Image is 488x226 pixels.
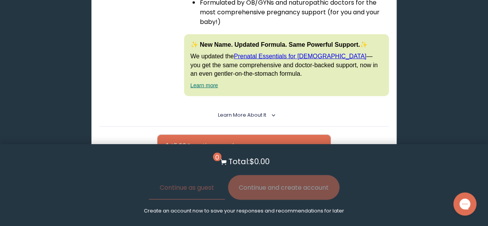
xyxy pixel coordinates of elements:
[268,113,275,117] i: <
[234,53,366,59] a: Prenatal Essentials for [DEMOGRAPHIC_DATA]
[228,175,339,200] button: Continue and create account
[228,156,270,167] p: Total: $0.00
[149,175,225,200] button: Continue as guest
[449,190,480,218] iframe: Gorgias live chat messenger
[218,112,266,118] span: Learn More About it
[213,153,221,161] span: 0
[190,82,218,88] a: Learn more
[190,52,382,78] p: We updated the — you get the same comprehensive and doctor-backed support, now in an even gentler...
[144,207,344,214] p: Create an account now to save your responses and recommendations for later
[218,112,270,119] summary: Learn More About it <
[190,41,368,48] strong: ✨ New Name. Updated Formula. Same Powerful Support.✨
